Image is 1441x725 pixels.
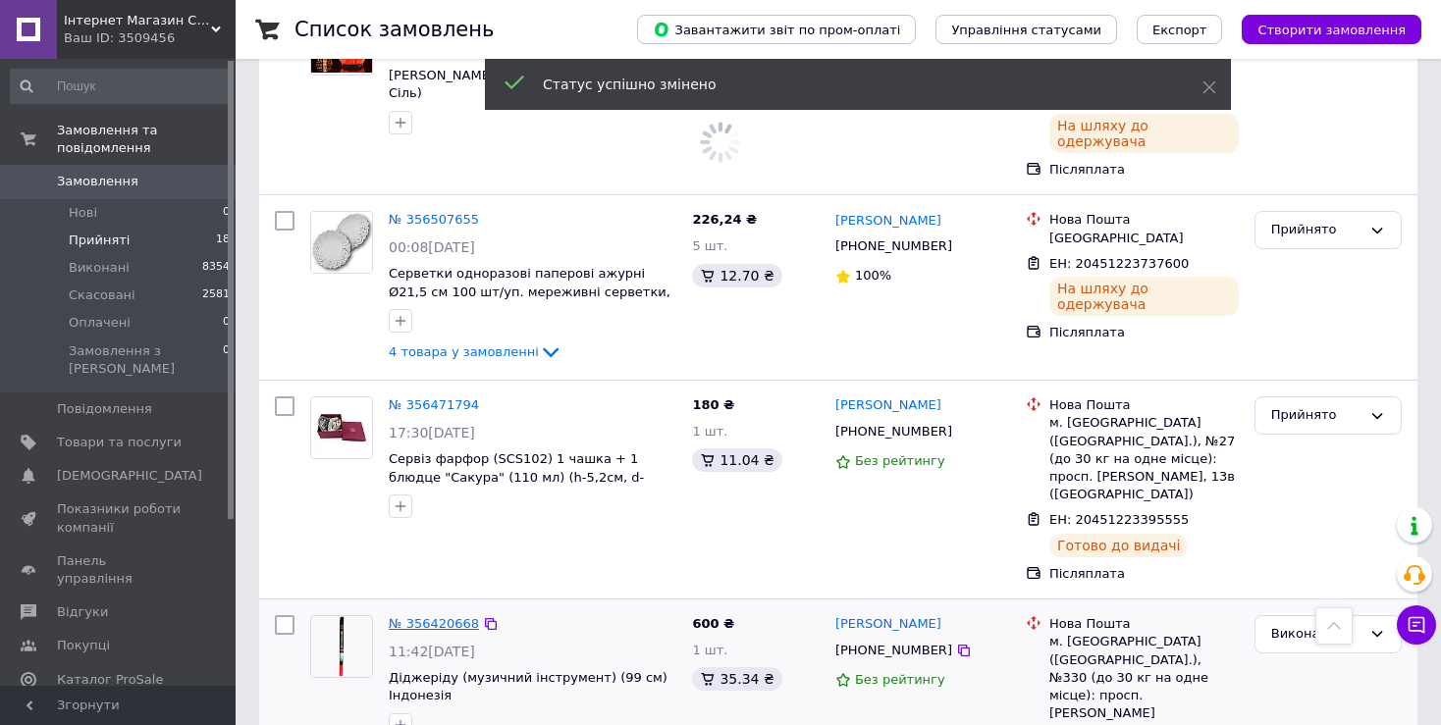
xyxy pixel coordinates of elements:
h1: Список замовлень [294,18,494,41]
div: Нова Пошта [1049,211,1239,229]
span: 226,24 ₴ [692,212,757,227]
span: Створити замовлення [1257,23,1406,37]
span: Панель управління [57,552,182,588]
span: 1 шт. [692,643,727,657]
span: Без рейтингу [855,453,945,468]
span: 1 шт. [692,424,727,439]
span: 0 [223,204,230,222]
div: Післяплата [1049,161,1239,179]
span: Без рейтингу [855,672,945,687]
span: Показники роботи компанії [57,500,182,536]
span: 18 [216,232,230,249]
span: 00:08[DATE] [389,239,475,255]
div: Нова Пошта [1049,396,1239,414]
span: ЕН: 20451223737600 [1049,256,1189,271]
a: Створити замовлення [1222,22,1421,36]
input: Пошук [10,69,232,104]
button: Чат з покупцем [1397,605,1436,645]
span: 8354 [202,259,230,277]
span: 180 ₴ [692,397,734,412]
a: Фото товару [310,211,373,274]
span: Повідомлення [57,400,152,418]
span: 17:30[DATE] [389,425,475,440]
span: Відгуки [57,603,108,621]
img: Фото товару [311,212,372,273]
span: Інтернет Магазин Світ Подарунків [64,12,211,29]
span: [DEMOGRAPHIC_DATA] [57,467,202,485]
span: Прийняті [69,232,130,249]
div: На шляху до одержувача [1049,114,1239,153]
span: ЕН: 20451223395555 [1049,512,1189,527]
span: Скасовані [69,286,135,304]
span: Замовлення та повідомлення [57,122,236,157]
span: 0 [223,314,230,332]
span: Завантажити звіт по пром-оплаті [653,21,900,38]
span: 2581 [202,286,230,304]
div: Готово до видачі [1049,534,1189,557]
span: Виконані [69,259,130,277]
div: [PHONE_NUMBER] [831,419,956,444]
span: 11:42[DATE] [389,644,475,659]
div: Післяплата [1049,565,1239,583]
span: Оплачені [69,314,131,332]
a: Серветки одноразові паперові ажурні Ø21,5 см 100 шт/уп. мереживні серветки, банкетні серветки [389,266,670,317]
button: Завантажити звіт по пром-оплаті [637,15,916,44]
span: Експорт [1152,23,1207,37]
div: Прийнято [1271,220,1361,240]
span: Товари та послуги [57,434,182,451]
a: № 356471794 [389,397,479,412]
span: 100% [855,268,891,283]
div: На шляху до одержувача [1049,277,1239,316]
div: [GEOGRAPHIC_DATA] [1049,230,1239,247]
img: Фото товару [338,616,345,677]
span: 5 шт. [692,238,727,253]
img: Фото товару [311,397,372,458]
div: 35.34 ₴ [692,667,781,691]
div: [PHONE_NUMBER] [831,638,956,663]
div: Нова Пошта [1049,615,1239,633]
span: 600 ₴ [692,616,734,631]
a: [PERSON_NAME] [835,212,941,231]
a: Фото товару [310,396,373,459]
a: 4 товара у замовленні [389,344,562,359]
span: Замовлення [57,173,138,190]
div: Прийнято [1271,405,1361,426]
a: № 356507655 [389,212,479,227]
span: Управління статусами [951,23,1101,37]
button: Створити замовлення [1242,15,1421,44]
span: Каталог ProSale [57,671,163,689]
a: [PERSON_NAME] (~3,5-4кгкг)(Гімалайська Сіль) [389,68,669,101]
div: Статус успішно змінено [543,75,1153,94]
a: [PERSON_NAME] [835,615,941,634]
div: Виконано [1271,624,1361,645]
span: 0 [223,342,230,378]
span: Покупці [57,637,110,654]
span: Нові [69,204,97,222]
div: Ваш ID: 3509456 [64,29,236,47]
div: м. [GEOGRAPHIC_DATA] ([GEOGRAPHIC_DATA].), №27 (до 30 кг на одне місце): просп. [PERSON_NAME], 13... [1049,414,1239,503]
div: 12.70 ₴ [692,264,781,287]
div: [PHONE_NUMBER] [831,233,956,259]
a: Сервіз фарфор (SCS102) 1 чашка + 1 блюдце "Сакура" (110 мл) (h-5,2см, d-5,3см, блюдце d-11см) [389,451,644,502]
span: 4 товара у замовленні [389,344,539,359]
div: Післяплата [1049,324,1239,341]
a: Фото товару [310,615,373,678]
button: Експорт [1137,15,1223,44]
span: Замовлення з [PERSON_NAME] [69,342,223,378]
a: [PERSON_NAME] [835,396,941,415]
button: Управління статусами [935,15,1117,44]
div: 11.04 ₴ [692,448,781,472]
a: Діджеріду (музичний інструмент) (99 см) Індонезія [389,670,667,703]
a: № 356420668 [389,616,479,631]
